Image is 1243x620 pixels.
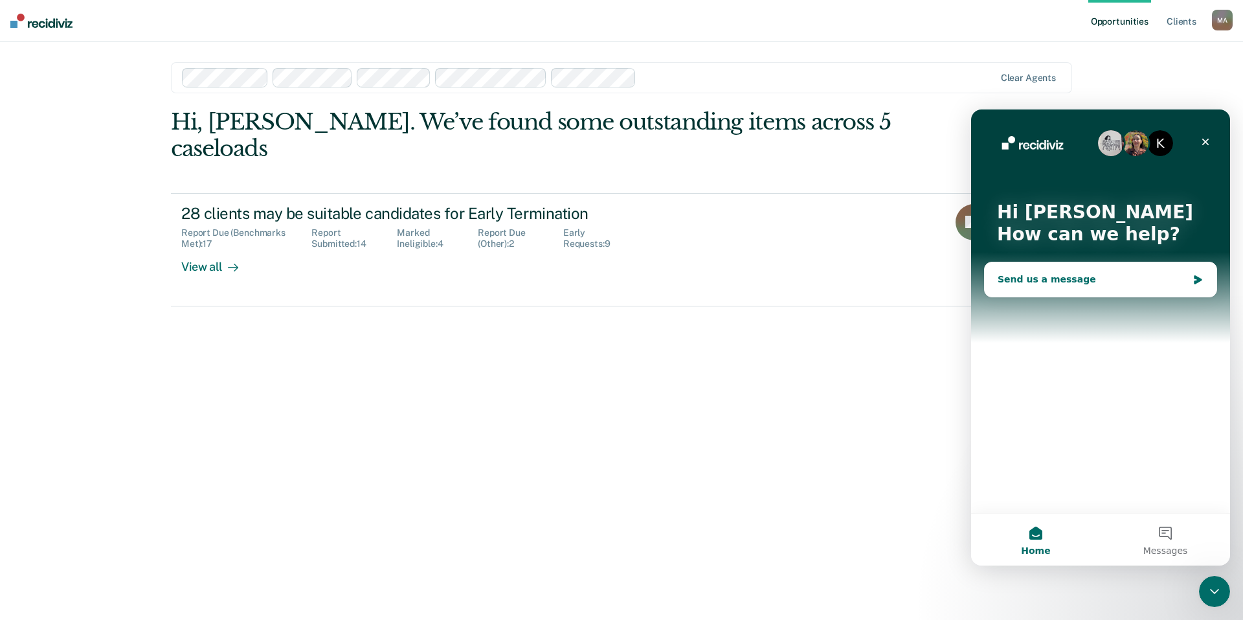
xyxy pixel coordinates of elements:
div: Marked Ineligible : 4 [397,227,478,249]
div: 28 clients may be suitable candidates for Early Termination [181,204,636,223]
iframe: Intercom live chat [1199,576,1230,607]
iframe: Intercom live chat [971,109,1230,566]
button: MA [1212,10,1233,30]
div: View all [181,249,254,275]
div: Report Due (Other) : 2 [478,227,563,249]
div: M A [1212,10,1233,30]
div: Report Due (Benchmarks Met) : 17 [181,227,311,249]
a: 28 clients may be suitable candidates for Early TerminationReport Due (Benchmarks Met):17Report S... [171,193,1072,306]
div: Clear agents [1001,73,1056,84]
div: Report Submitted : 14 [311,227,397,249]
div: Hi, [PERSON_NAME]. We’ve found some outstanding items across 5 caseloads [171,109,892,162]
img: Recidiviz [10,14,73,28]
div: Early Requests : 9 [563,227,636,249]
